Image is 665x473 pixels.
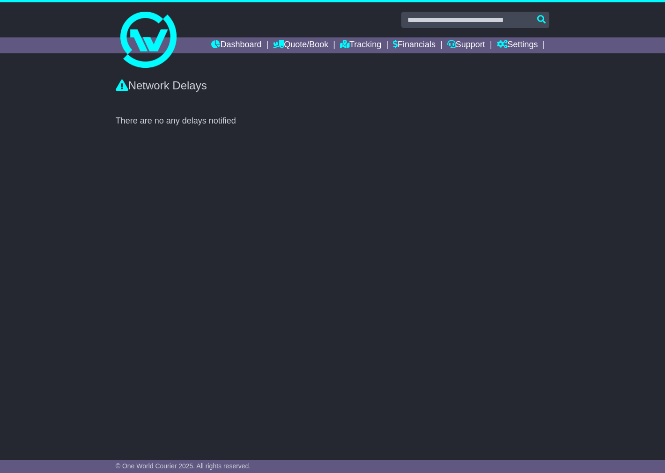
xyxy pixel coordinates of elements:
[116,116,550,126] div: There are no any delays notified
[497,37,538,53] a: Settings
[447,37,485,53] a: Support
[340,37,381,53] a: Tracking
[116,79,550,93] div: Network Delays
[116,462,251,470] span: © One World Courier 2025. All rights reserved.
[211,37,261,53] a: Dashboard
[393,37,436,53] a: Financials
[273,37,328,53] a: Quote/Book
